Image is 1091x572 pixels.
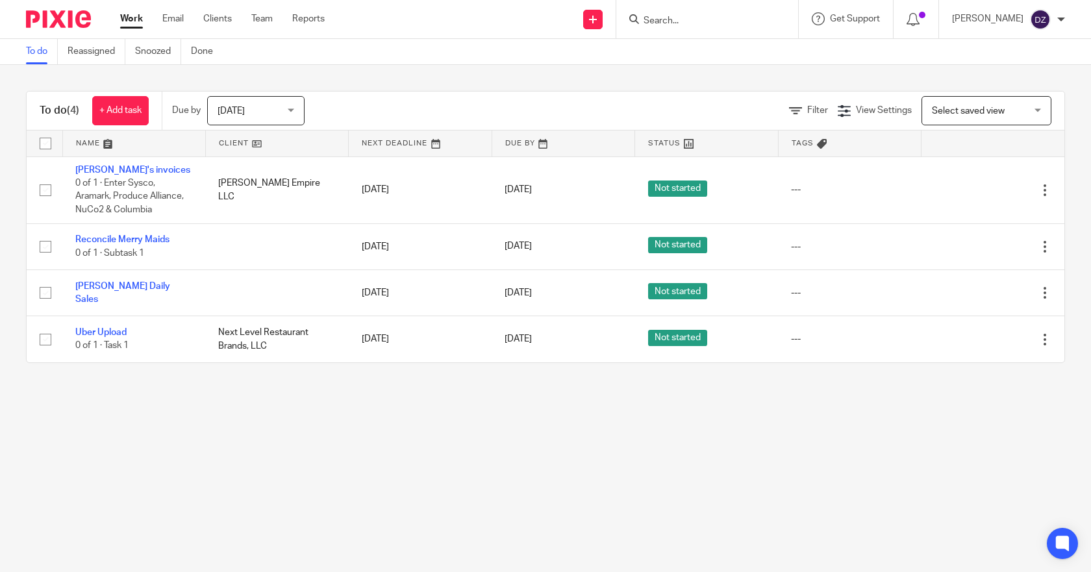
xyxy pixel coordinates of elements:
[92,96,149,125] a: + Add task
[505,242,532,251] span: [DATE]
[349,156,492,223] td: [DATE]
[856,106,912,115] span: View Settings
[505,185,532,194] span: [DATE]
[830,14,880,23] span: Get Support
[648,283,707,299] span: Not started
[172,104,201,117] p: Due by
[791,240,908,253] div: ---
[135,39,181,64] a: Snoozed
[292,12,325,25] a: Reports
[642,16,759,27] input: Search
[648,237,707,253] span: Not started
[251,12,273,25] a: Team
[67,105,79,116] span: (4)
[75,235,169,244] a: Reconcile Merry Maids
[807,106,828,115] span: Filter
[648,330,707,346] span: Not started
[791,286,908,299] div: ---
[40,104,79,118] h1: To do
[205,316,348,362] td: Next Level Restaurant Brands, LLC
[203,12,232,25] a: Clients
[791,332,908,345] div: ---
[26,39,58,64] a: To do
[349,223,492,269] td: [DATE]
[505,335,532,344] span: [DATE]
[1030,9,1051,30] img: svg%3E
[68,39,125,64] a: Reassigned
[120,12,143,25] a: Work
[191,39,223,64] a: Done
[75,249,144,258] span: 0 of 1 · Subtask 1
[205,156,348,223] td: [PERSON_NAME] Empire LLC
[932,106,1005,116] span: Select saved view
[791,183,908,196] div: ---
[218,106,245,116] span: [DATE]
[75,166,190,175] a: [PERSON_NAME]'s invoices
[349,269,492,316] td: [DATE]
[505,288,532,297] span: [DATE]
[75,328,127,337] a: Uber Upload
[349,316,492,362] td: [DATE]
[26,10,91,28] img: Pixie
[75,342,129,351] span: 0 of 1 · Task 1
[162,12,184,25] a: Email
[792,140,814,147] span: Tags
[648,180,707,197] span: Not started
[952,12,1023,25] p: [PERSON_NAME]
[75,179,184,214] span: 0 of 1 · Enter Sysco, Aramark, Produce Alliance, NuCo2 & Columbia
[75,282,170,304] a: [PERSON_NAME] Daily Sales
